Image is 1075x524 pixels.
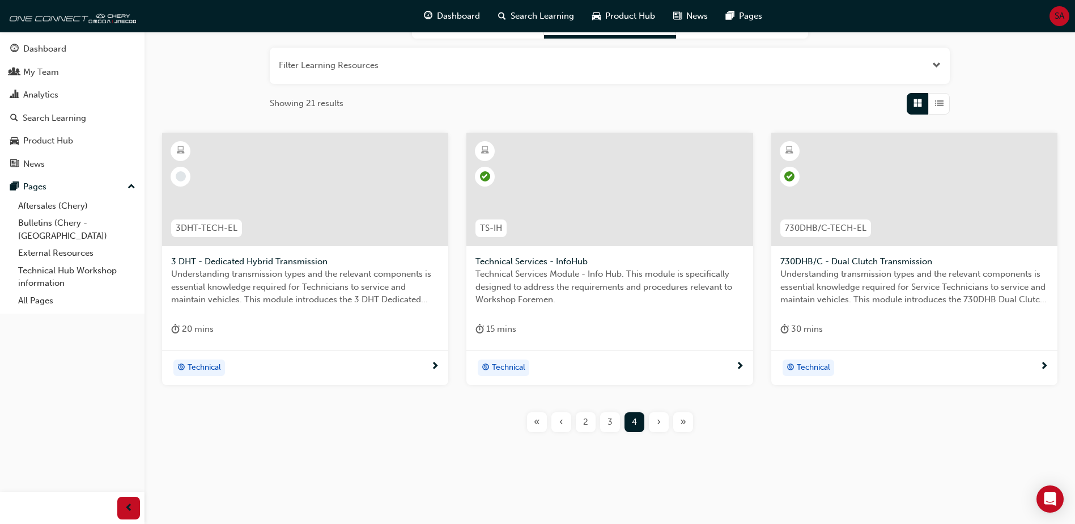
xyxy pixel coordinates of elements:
a: Technical Hub Workshop information [14,262,140,292]
button: Open the filter [932,59,941,72]
button: Next page [647,412,671,432]
span: people-icon [10,67,19,78]
span: learningResourceType_ELEARNING-icon [785,143,793,158]
div: 30 mins [780,322,823,336]
div: 15 mins [475,322,516,336]
span: learningRecordVerb_NONE-icon [176,171,186,181]
span: ‹ [559,416,563,429]
div: News [23,158,45,171]
button: Page 3 [598,412,622,432]
img: oneconnect [6,5,136,27]
button: Pages [5,176,140,197]
a: Aftersales (Chery) [14,197,140,215]
a: Analytics [5,84,140,105]
span: next-icon [736,362,744,372]
span: Pages [739,10,762,23]
span: Technical [188,361,221,374]
span: 3 DHT - Dedicated Hybrid Transmission [171,255,439,268]
span: car-icon [10,136,19,146]
a: Dashboard [5,39,140,60]
span: 730DHB/C - Dual Clutch Transmission [780,255,1048,268]
span: target-icon [787,361,794,375]
span: Understanding transmission types and the relevant components is essential knowledge required for ... [780,268,1048,306]
span: Search Learning [511,10,574,23]
button: Page 4 [622,412,647,432]
a: 730DHB/C-TECH-EL730DHB/C - Dual Clutch TransmissionUnderstanding transmission types and the relev... [771,133,1057,386]
span: news-icon [10,159,19,170]
a: news-iconNews [664,5,717,28]
span: Technical Services Module - Info Hub. This module is specifically designed to address the require... [475,268,743,306]
span: TS-IH [480,222,502,235]
span: Grid [913,97,922,110]
div: 20 mins [171,322,214,336]
button: Last page [671,412,695,432]
span: pages-icon [10,182,19,192]
span: prev-icon [125,501,133,515]
span: news-icon [673,9,682,23]
a: 3DHT-TECH-EL3 DHT - Dedicated Hybrid TransmissionUnderstanding transmission types and the relevan... [162,133,448,386]
a: External Resources [14,244,140,262]
a: Search Learning [5,108,140,129]
div: Product Hub [23,134,73,147]
span: Understanding transmission types and the relevant components is essential knowledge required for ... [171,268,439,306]
span: List [935,97,944,110]
span: pages-icon [726,9,734,23]
span: guage-icon [424,9,432,23]
a: Product Hub [5,130,140,151]
span: next-icon [431,362,439,372]
span: News [686,10,708,23]
span: Technical Services - InfoHub [475,255,743,268]
span: Dashboard [437,10,480,23]
div: My Team [23,66,59,79]
span: learningRecordVerb_PASS-icon [480,171,490,181]
span: duration-icon [475,322,484,336]
span: Technical [797,361,830,374]
span: chart-icon [10,90,19,100]
span: › [657,416,661,429]
span: 3DHT-TECH-EL [176,222,237,235]
span: Showing 21 results [270,97,343,110]
a: Bulletins (Chery - [GEOGRAPHIC_DATA]) [14,214,140,244]
div: Dashboard [23,43,66,56]
a: search-iconSearch Learning [489,5,583,28]
span: target-icon [177,361,185,375]
span: 4 [632,416,637,429]
button: First page [525,412,549,432]
span: SA [1055,10,1064,23]
span: learningResourceType_ELEARNING-icon [481,143,489,158]
span: Technical [492,361,525,374]
span: duration-icon [171,322,180,336]
a: News [5,154,140,175]
span: up-icon [128,180,135,195]
span: search-icon [498,9,506,23]
span: target-icon [482,361,490,375]
span: learningResourceType_ELEARNING-icon [177,143,185,158]
span: Product Hub [605,10,655,23]
button: SA [1049,6,1069,26]
div: Analytics [23,88,58,102]
div: Open Intercom Messenger [1036,485,1064,513]
span: car-icon [592,9,601,23]
a: guage-iconDashboard [415,5,489,28]
span: « [534,416,540,429]
span: next-icon [1040,362,1048,372]
button: Page 2 [573,412,598,432]
button: Previous page [549,412,573,432]
a: car-iconProduct Hub [583,5,664,28]
span: 2 [583,416,588,429]
span: guage-icon [10,44,19,54]
span: learningRecordVerb_PASS-icon [784,171,794,181]
span: search-icon [10,113,18,124]
span: duration-icon [780,322,789,336]
div: Search Learning [23,112,86,125]
a: TS-IHTechnical Services - InfoHubTechnical Services Module - Info Hub. This module is specificall... [466,133,753,386]
button: DashboardMy TeamAnalyticsSearch LearningProduct HubNews [5,36,140,176]
a: My Team [5,62,140,83]
div: Pages [23,180,46,193]
span: 3 [607,416,613,429]
span: » [680,416,686,429]
span: 730DHB/C-TECH-EL [785,222,866,235]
